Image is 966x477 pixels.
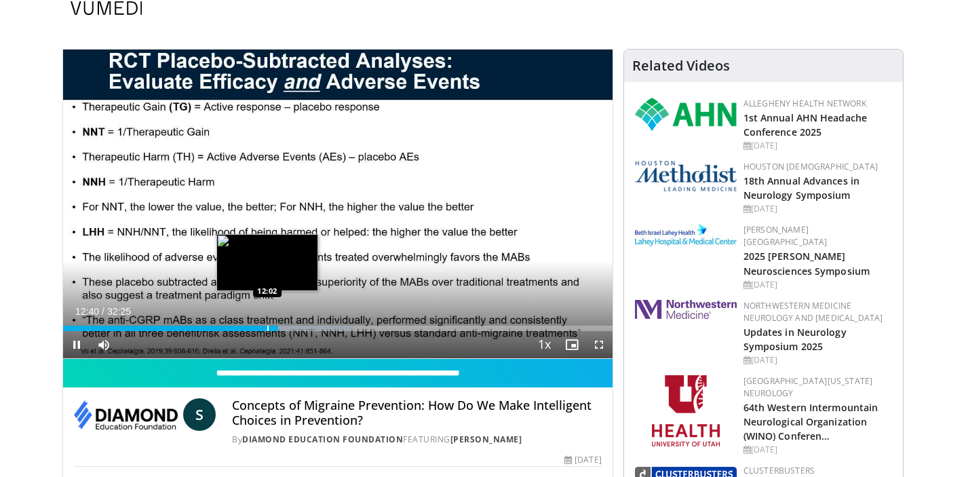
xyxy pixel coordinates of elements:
div: [DATE] [743,354,892,366]
img: 5e4488cc-e109-4a4e-9fd9-73bb9237ee91.png.150x105_q85_autocrop_double_scale_upscale_version-0.2.png [635,161,737,191]
div: [DATE] [564,454,601,466]
div: By FEATURING [232,434,601,446]
a: Allegheny Health Network [743,98,866,109]
span: / [102,306,104,317]
a: 18th Annual Advances in Neurology Symposium [743,174,859,202]
video-js: Video Player [63,50,613,359]
a: [PERSON_NAME] [450,434,522,445]
div: Progress Bar [63,326,613,331]
img: VuMedi Logo [71,1,142,15]
h4: Concepts of Migraine Prevention: How Do We Make Intelligent Choices in Prevention? [232,398,601,427]
img: Diamond Education Foundation [74,398,178,431]
button: Enable picture-in-picture mode [558,331,585,358]
span: 12:40 [75,306,99,317]
img: 2a462fb6-9365-492a-ac79-3166a6f924d8.png.150x105_q85_autocrop_double_scale_upscale_version-0.2.jpg [635,300,737,319]
img: image.jpeg [216,234,318,291]
div: [DATE] [743,279,892,291]
button: Fullscreen [585,331,613,358]
span: 32:25 [107,306,131,317]
h4: Related Videos [632,58,730,74]
a: [PERSON_NAME][GEOGRAPHIC_DATA] [743,224,828,248]
a: Clusterbusters [743,465,815,476]
a: Updates in Neurology Symposium 2025 [743,326,847,353]
a: S [183,398,216,431]
button: Playback Rate [531,331,558,358]
div: [DATE] [743,140,892,152]
a: Northwestern Medicine Neurology and [MEDICAL_DATA] [743,300,883,324]
a: [GEOGRAPHIC_DATA][US_STATE] Neurology [743,375,873,399]
button: Pause [63,331,90,358]
img: e7977282-282c-4444-820d-7cc2733560fd.jpg.150x105_q85_autocrop_double_scale_upscale_version-0.2.jpg [635,224,737,246]
a: 1st Annual AHN Headache Conference 2025 [743,111,867,138]
a: Houston [DEMOGRAPHIC_DATA] [743,161,878,172]
a: Diamond Education Foundation [242,434,403,445]
img: f6362829-b0a3-407d-a044-59546adfd345.png.150x105_q85_autocrop_double_scale_upscale_version-0.2.png [652,375,720,446]
a: 2025 [PERSON_NAME] Neurosciences Symposium [743,250,870,277]
button: Mute [90,331,117,358]
img: 628ffacf-ddeb-4409-8647-b4d1102df243.png.150x105_q85_autocrop_double_scale_upscale_version-0.2.png [635,98,737,131]
div: [DATE] [743,203,892,215]
div: [DATE] [743,444,892,456]
a: 64th Western Intermountain Neurological Organization (WINO) Conferen… [743,401,878,442]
